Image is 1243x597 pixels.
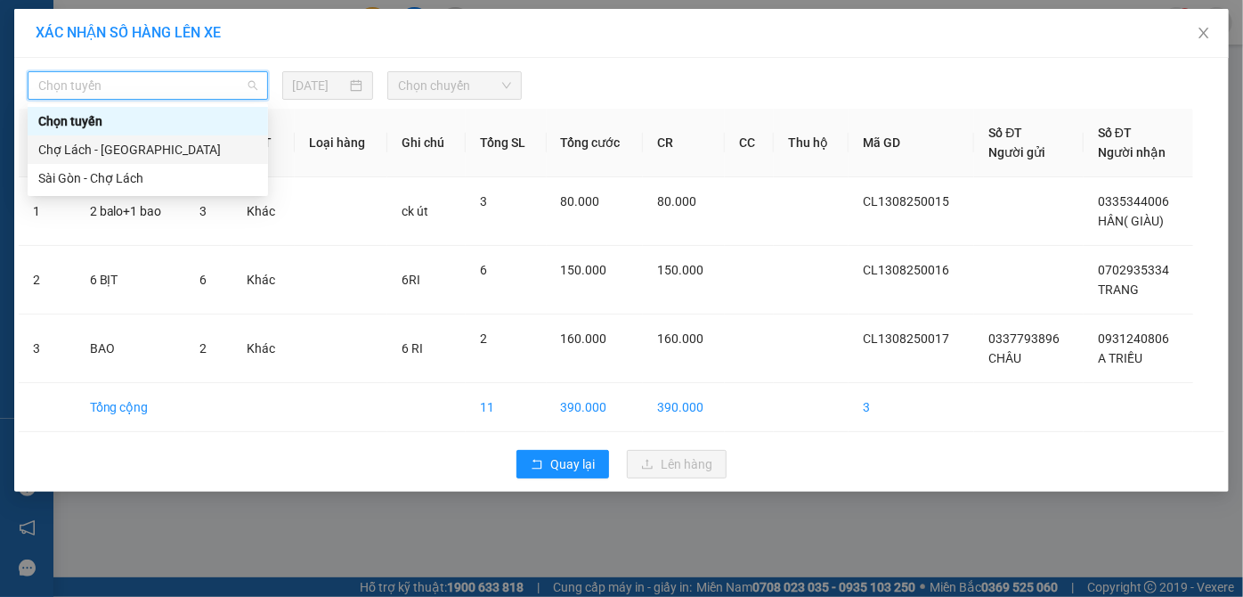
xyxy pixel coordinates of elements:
[1098,194,1169,209] span: 0335344006
[725,109,774,177] th: CC
[36,24,221,41] span: XÁC NHẬN SỐ HÀNG LÊN XE
[232,177,295,246] td: Khác
[988,126,1022,140] span: Số ĐT
[38,111,257,131] div: Chọn tuyến
[988,351,1021,365] span: CHÂU
[531,458,543,472] span: rollback
[402,204,428,218] span: ck út
[1098,351,1142,365] span: A TRIỀU
[627,450,727,478] button: uploadLên hàng
[657,194,696,209] span: 80.000
[199,341,207,356] span: 2
[863,194,949,209] span: CL1308250015
[643,109,725,177] th: CR
[1098,331,1169,346] span: 0931240806
[657,263,703,277] span: 150.000
[1098,126,1132,140] span: Số ĐT
[1098,214,1164,228] span: HÂN( GIÀU)
[38,72,257,99] span: Chọn tuyến
[1098,282,1139,297] span: TRANG
[199,204,207,218] span: 3
[480,331,487,346] span: 2
[988,331,1060,346] span: 0337793896
[480,194,487,209] span: 3
[19,177,76,246] td: 1
[561,194,600,209] span: 80.000
[76,246,186,315] td: 6 BỊT
[849,109,974,177] th: Mã GD
[1098,145,1166,159] span: Người nhận
[402,273,420,287] span: 6RI
[76,383,186,432] td: Tổng cộng
[547,109,643,177] th: Tổng cước
[1179,9,1229,59] button: Close
[398,72,511,99] span: Chọn chuyến
[657,331,703,346] span: 160.000
[863,263,949,277] span: CL1308250016
[28,107,268,135] div: Chọn tuyến
[76,177,186,246] td: 2 balo+1 bao
[19,109,76,177] th: STT
[863,331,949,346] span: CL1308250017
[988,145,1045,159] span: Người gửi
[466,383,547,432] td: 11
[1098,263,1169,277] span: 0702935334
[199,273,207,287] span: 6
[550,454,595,474] span: Quay lại
[38,168,257,188] div: Sài Gòn - Chợ Lách
[1197,26,1211,40] span: close
[295,109,387,177] th: Loại hàng
[387,109,466,177] th: Ghi chú
[232,246,295,315] td: Khác
[480,263,487,277] span: 6
[293,76,347,95] input: 13/08/2025
[76,315,186,383] td: BAO
[402,341,423,356] span: 6 RI
[28,164,268,192] div: Sài Gòn - Chợ Lách
[38,140,257,159] div: Chợ Lách - [GEOGRAPHIC_DATA]
[19,315,76,383] td: 3
[643,383,725,432] td: 390.000
[561,331,607,346] span: 160.000
[232,315,295,383] td: Khác
[516,450,609,478] button: rollbackQuay lại
[774,109,849,177] th: Thu hộ
[28,135,268,164] div: Chợ Lách - Sài Gòn
[849,383,974,432] td: 3
[19,246,76,315] td: 2
[547,383,643,432] td: 390.000
[561,263,607,277] span: 150.000
[466,109,547,177] th: Tổng SL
